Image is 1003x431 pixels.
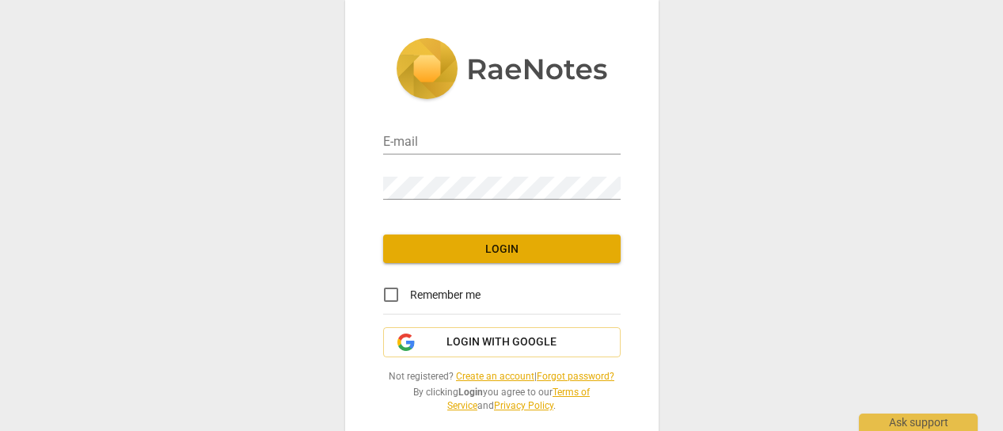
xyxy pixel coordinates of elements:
[396,38,608,103] img: 5ac2273c67554f335776073100b6d88f.svg
[396,242,608,257] span: Login
[458,387,483,398] b: Login
[383,370,621,383] span: Not registered? |
[456,371,534,382] a: Create an account
[383,235,621,263] button: Login
[446,334,557,350] span: Login with Google
[410,287,481,303] span: Remember me
[383,386,621,412] span: By clicking you agree to our and .
[383,327,621,357] button: Login with Google
[537,371,614,382] a: Forgot password?
[859,414,978,431] div: Ask support
[494,400,553,411] a: Privacy Policy
[447,387,590,411] a: Terms of Service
